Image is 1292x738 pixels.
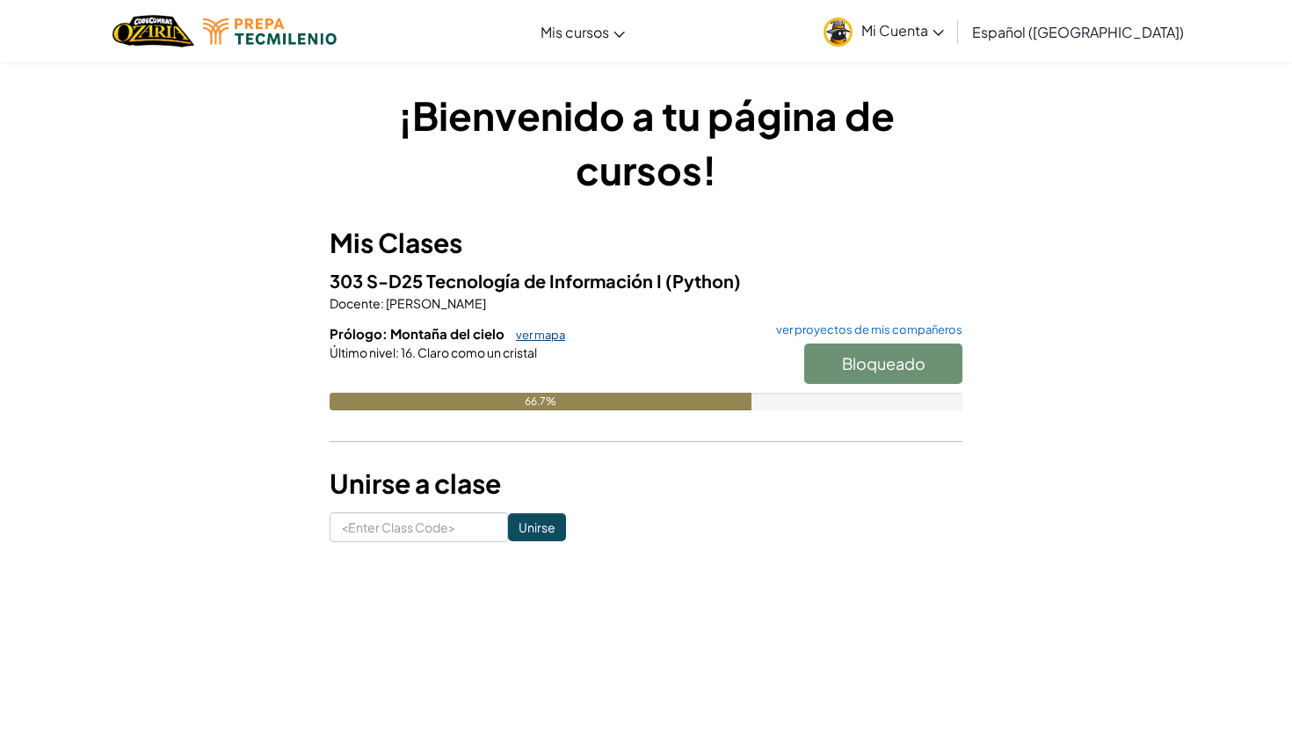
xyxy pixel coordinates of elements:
input: <Enter Class Code> [330,512,508,542]
span: : [396,344,399,360]
span: Mi Cuenta [861,21,944,40]
span: : [381,295,384,311]
span: Mis cursos [541,23,609,41]
a: Español ([GEOGRAPHIC_DATA]) [963,8,1193,55]
a: ver proyectos de mis compañeros [767,324,962,336]
span: 16. [399,344,416,360]
input: Unirse [508,513,566,541]
span: Prólogo: Montaña del cielo [330,325,507,342]
span: 303 S-D25 Tecnología de Información I [330,270,665,292]
a: ver mapa [507,328,565,342]
span: (Python) [665,270,741,292]
span: [PERSON_NAME] [384,295,486,311]
a: Ozaria by CodeCombat logo [113,13,194,49]
span: Docente [330,295,381,311]
h1: ¡Bienvenido a tu página de cursos! [330,88,962,197]
h3: Unirse a clase [330,464,962,503]
img: avatar [824,18,853,47]
h3: Mis Clases [330,223,962,263]
img: Home [113,13,194,49]
img: Tecmilenio logo [203,18,337,45]
div: 66.7% [330,393,751,410]
span: Último nivel [330,344,396,360]
span: Español ([GEOGRAPHIC_DATA]) [972,23,1184,41]
a: Mi Cuenta [815,4,953,59]
a: Mis cursos [532,8,634,55]
span: Claro como un cristal [416,344,537,360]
